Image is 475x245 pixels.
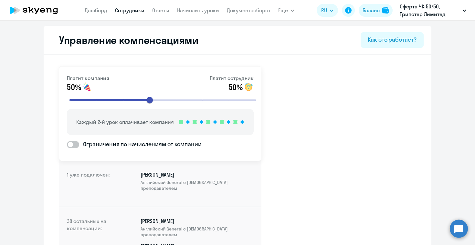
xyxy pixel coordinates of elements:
p: [PERSON_NAME] [141,218,254,238]
a: Начислить уроки [177,7,219,14]
h4: 1 уже подключен: [67,171,119,196]
p: Платит сотрудник [210,74,254,82]
a: Сотрудники [115,7,144,14]
span: Английский General с [DEMOGRAPHIC_DATA] преподавателем [141,226,254,238]
p: Оферта ЧК-50/50, Трипстер Лимитед [400,3,460,18]
button: RU [317,4,338,17]
div: Как это работает? [368,36,417,44]
span: 50% [67,82,81,92]
img: smile [81,82,92,92]
a: Дашборд [85,7,107,14]
div: Баланс [363,6,380,14]
button: Оферта ЧК-50/50, Трипстер Лимитед [396,3,470,18]
p: Каждый 2-й урок оплачивает компания [76,118,174,126]
span: Английский General с [DEMOGRAPHIC_DATA] преподавателем [141,179,254,191]
span: Ограничения по начислениям от компании [79,140,202,148]
span: 50% [229,82,243,92]
p: Платит компания [67,74,109,82]
img: balance [382,7,389,14]
button: Ещё [278,4,294,17]
button: Балансbalance [359,4,393,17]
button: Как это работает? [361,32,424,48]
a: Отчеты [152,7,169,14]
span: Ещё [278,6,288,14]
a: Документооборот [227,7,270,14]
p: [PERSON_NAME] [141,171,254,191]
span: RU [321,6,327,14]
h2: Управление компенсациями [51,34,198,46]
img: smile [243,82,254,92]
